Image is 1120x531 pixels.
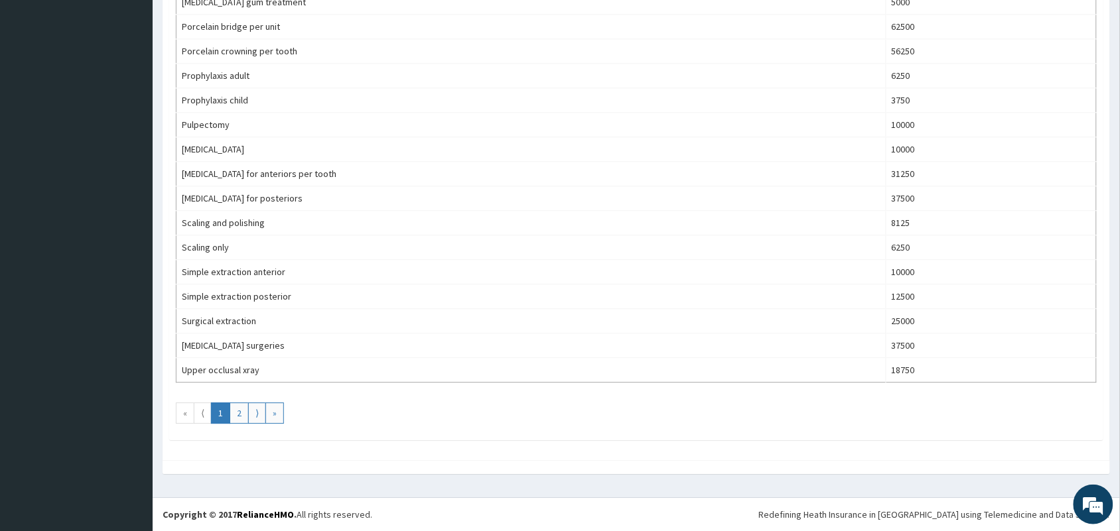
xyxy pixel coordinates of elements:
td: Porcelain bridge per unit [176,15,886,39]
td: 37500 [886,186,1096,211]
td: Scaling only [176,235,886,260]
a: Go to first page [176,402,194,424]
td: Simple extraction posterior [176,284,886,309]
td: Upper occlusal xray [176,358,886,383]
td: 6250 [886,235,1096,260]
td: 37500 [886,333,1096,358]
td: 31250 [886,162,1096,186]
textarea: Type your message and hit 'Enter' [7,362,253,408]
div: Redefining Heath Insurance in [GEOGRAPHIC_DATA] using Telemedicine and Data Science! [759,508,1110,521]
a: Go to page number 1 [211,402,230,424]
td: 62500 [886,15,1096,39]
td: [MEDICAL_DATA] surgeries [176,333,886,358]
span: We're online! [77,167,183,301]
td: [MEDICAL_DATA] [176,137,886,162]
div: Chat with us now [69,74,223,91]
td: 25000 [886,309,1096,333]
td: [MEDICAL_DATA] for posteriors [176,186,886,211]
td: 10000 [886,137,1096,162]
td: 10000 [886,113,1096,137]
td: [MEDICAL_DATA] for anteriors per tooth [176,162,886,186]
td: Simple extraction anterior [176,260,886,284]
a: Go to previous page [194,402,212,424]
td: 8125 [886,211,1096,235]
a: RelianceHMO [237,508,294,520]
td: 10000 [886,260,1096,284]
td: 12500 [886,284,1096,309]
td: Pulpectomy [176,113,886,137]
td: 6250 [886,64,1096,88]
div: Minimize live chat window [218,7,249,38]
footer: All rights reserved. [153,497,1120,531]
td: Scaling and polishing [176,211,886,235]
a: Go to next page [248,402,266,424]
td: Prophylaxis child [176,88,886,113]
img: d_794563401_company_1708531726252_794563401 [25,66,54,99]
td: 3750 [886,88,1096,113]
td: 56250 [886,39,1096,64]
td: Porcelain crowning per tooth [176,39,886,64]
td: Surgical extraction [176,309,886,333]
a: Go to last page [265,402,284,424]
strong: Copyright © 2017 . [163,508,297,520]
a: Go to page number 2 [230,402,249,424]
td: 18750 [886,358,1096,383]
td: Prophylaxis adult [176,64,886,88]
